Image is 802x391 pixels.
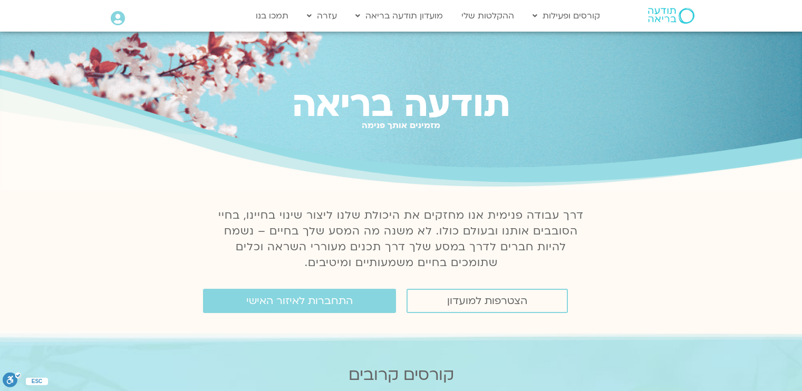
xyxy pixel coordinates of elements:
a: תמכו בנו [250,6,294,26]
a: הצטרפות למועדון [407,289,568,313]
p: דרך עבודה פנימית אנו מחזקים את היכולת שלנו ליצור שינוי בחיינו, בחיי הסובבים אותנו ובעולם כולו. לא... [212,208,590,271]
img: תודעה בריאה [648,8,694,24]
a: מועדון תודעה בריאה [350,6,448,26]
a: עזרה [302,6,342,26]
a: קורסים ופעילות [527,6,605,26]
span: התחברות לאיזור האישי [246,295,353,307]
a: ההקלטות שלי [456,6,519,26]
h2: קורסים קרובים [73,366,730,384]
a: התחברות לאיזור האישי [203,289,396,313]
span: הצטרפות למועדון [447,295,527,307]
